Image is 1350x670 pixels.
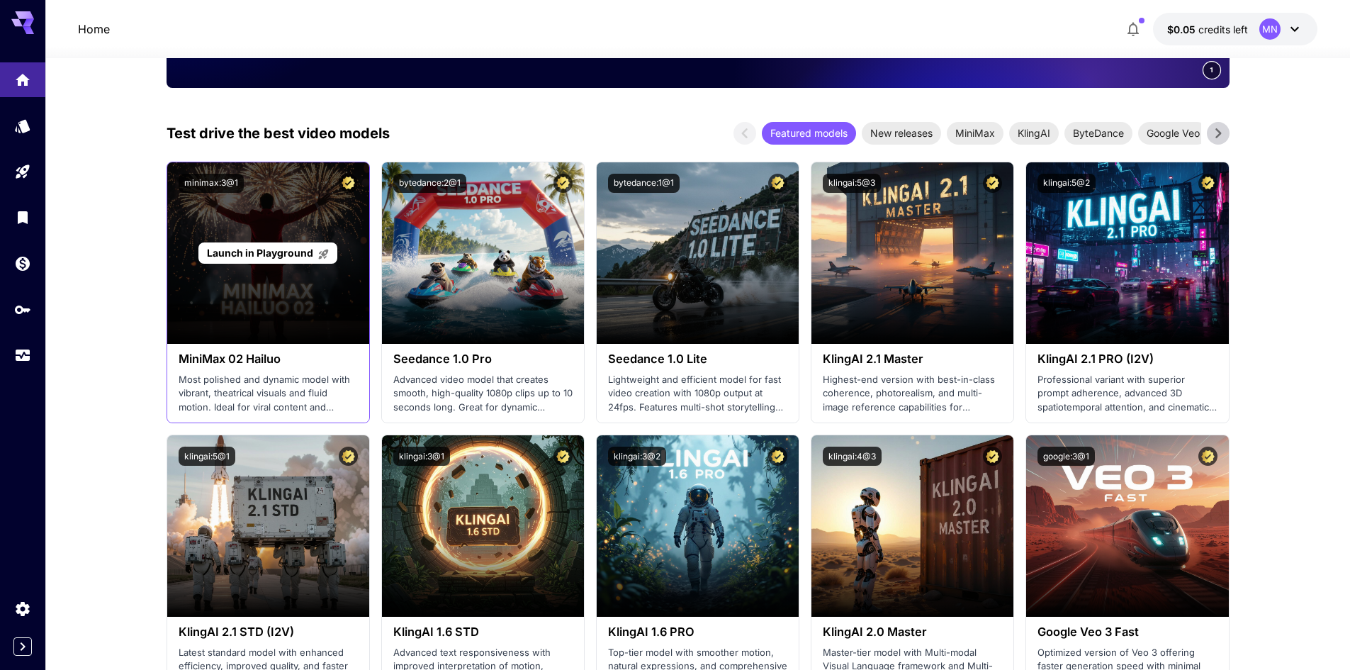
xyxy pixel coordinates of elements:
button: Certified Model – Vetted for best performance and includes a commercial license. [768,174,787,193]
span: Google Veo [1138,125,1208,140]
a: Home [78,21,110,38]
button: minimax:3@1 [179,174,244,193]
h3: MiniMax 02 Hailuo [179,352,358,366]
button: bytedance:2@1 [393,174,466,193]
span: 1 [1210,65,1214,75]
p: Most polished and dynamic model with vibrant, theatrical visuals and fluid motion. Ideal for vira... [179,373,358,415]
img: alt [167,435,369,617]
nav: breadcrumb [78,21,110,38]
h3: KlingAI 2.0 Master [823,625,1002,639]
button: Certified Model – Vetted for best performance and includes a commercial license. [339,174,358,193]
img: alt [1026,435,1228,617]
div: Models [14,117,31,135]
button: klingai:5@2 [1037,174,1096,193]
div: Wallet [14,255,31,272]
img: alt [597,162,799,344]
button: klingai:5@1 [179,447,235,466]
div: Usage [14,347,31,364]
h3: KlingAI 2.1 PRO (I2V) [1037,352,1217,366]
img: alt [811,435,1013,617]
h3: Seedance 1.0 Lite [608,352,787,366]
button: Certified Model – Vetted for best performance and includes a commercial license. [339,447,358,466]
span: Featured models [762,125,856,140]
div: API Keys [14,301,31,318]
img: alt [811,162,1013,344]
button: klingai:3@1 [393,447,450,466]
p: Advanced video model that creates smooth, high-quality 1080p clips up to 10 seconds long. Great f... [393,373,573,415]
div: New releases [862,122,941,145]
div: Library [14,208,31,226]
div: Settings [14,600,31,618]
p: Test drive the best video models [167,123,390,144]
img: alt [382,435,584,617]
div: MiniMax [947,122,1003,145]
span: New releases [862,125,941,140]
span: credits left [1198,23,1248,35]
a: Launch in Playground [198,242,337,264]
button: Expand sidebar [13,637,32,656]
div: MN [1259,18,1281,40]
h3: KlingAI 2.1 Master [823,352,1002,366]
h3: KlingAI 1.6 PRO [608,625,787,639]
div: Playground [14,163,31,181]
img: alt [1026,162,1228,344]
div: Google Veo [1138,122,1208,145]
span: ByteDance [1064,125,1132,140]
h3: KlingAI 1.6 STD [393,625,573,639]
h3: Google Veo 3 Fast [1037,625,1217,639]
button: Certified Model – Vetted for best performance and includes a commercial license. [1198,447,1217,466]
button: Certified Model – Vetted for best performance and includes a commercial license. [553,174,573,193]
button: Certified Model – Vetted for best performance and includes a commercial license. [553,447,573,466]
img: alt [597,435,799,617]
div: Featured models [762,122,856,145]
div: KlingAI [1009,122,1059,145]
span: Launch in Playground [207,247,313,259]
button: Certified Model – Vetted for best performance and includes a commercial license. [983,447,1002,466]
img: alt [382,162,584,344]
button: klingai:3@2 [608,447,666,466]
button: Certified Model – Vetted for best performance and includes a commercial license. [983,174,1002,193]
div: $0.05 [1167,22,1248,37]
span: MiniMax [947,125,1003,140]
span: KlingAI [1009,125,1059,140]
div: Home [14,69,31,86]
button: Certified Model – Vetted for best performance and includes a commercial license. [1198,174,1217,193]
p: Professional variant with superior prompt adherence, advanced 3D spatiotemporal attention, and ci... [1037,373,1217,415]
div: ByteDance [1064,122,1132,145]
span: $0.05 [1167,23,1198,35]
p: Highest-end version with best-in-class coherence, photorealism, and multi-image reference capabil... [823,373,1002,415]
button: klingai:4@3 [823,447,882,466]
h3: Seedance 1.0 Pro [393,352,573,366]
p: Lightweight and efficient model for fast video creation with 1080p output at 24fps. Features mult... [608,373,787,415]
h3: KlingAI 2.1 STD (I2V) [179,625,358,639]
button: klingai:5@3 [823,174,881,193]
button: bytedance:1@1 [608,174,680,193]
button: $0.05MN [1153,13,1317,45]
button: google:3@1 [1037,447,1095,466]
button: Certified Model – Vetted for best performance and includes a commercial license. [768,447,787,466]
